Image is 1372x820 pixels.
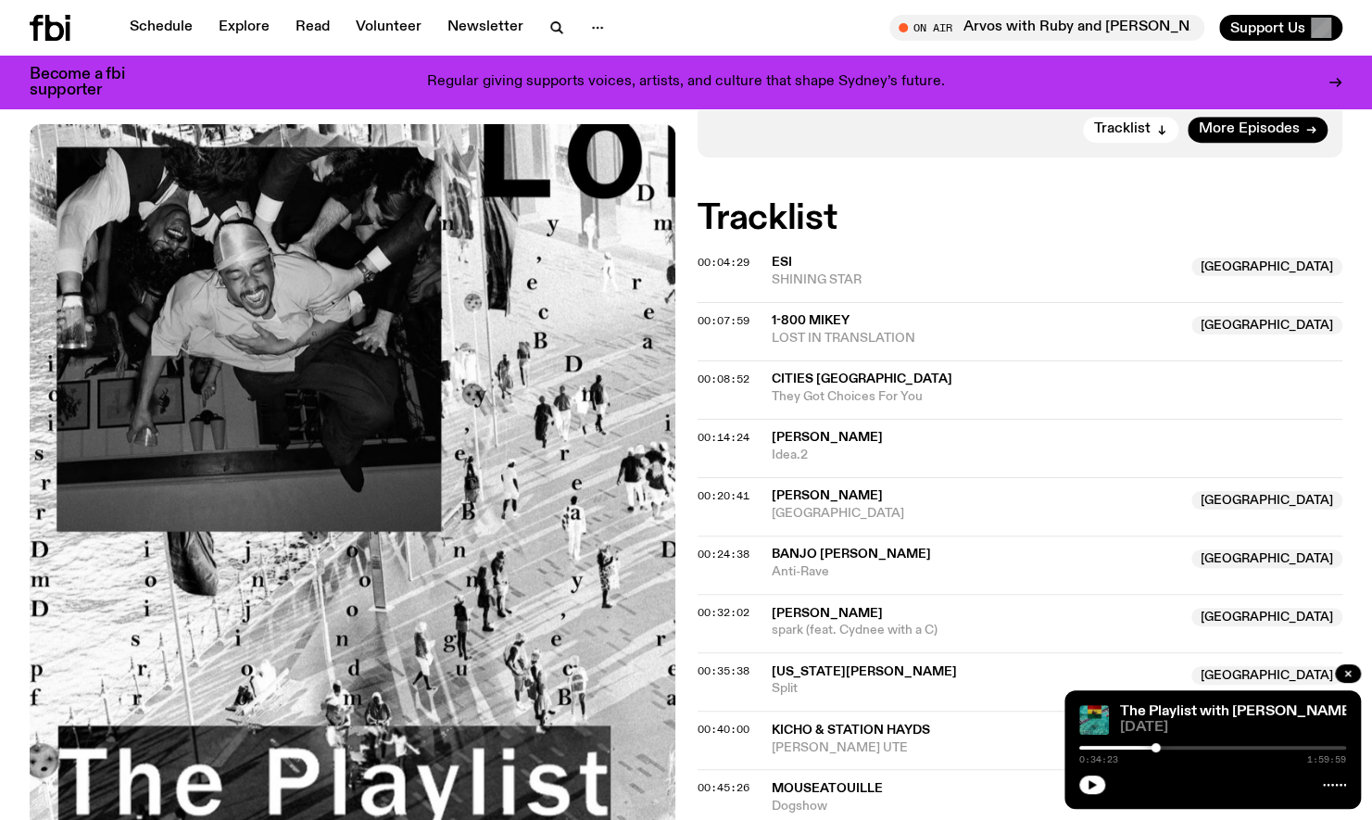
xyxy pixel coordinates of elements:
span: 00:45:26 [698,780,749,795]
span: KICHO & Station Hayds [772,724,930,737]
span: [GEOGRAPHIC_DATA] [1191,316,1342,334]
a: Explore [208,15,281,41]
span: 1-800 Mikey [772,314,850,327]
span: [GEOGRAPHIC_DATA] [1191,608,1342,626]
span: More Episodes [1199,122,1300,136]
span: Banjo [PERSON_NAME] [772,548,931,561]
button: Tracklist [1083,117,1178,143]
span: Split [772,680,1181,698]
span: 00:32:02 [698,605,749,620]
h2: Tracklist [698,202,1343,235]
span: Support Us [1230,19,1305,36]
span: 00:07:59 [698,313,749,328]
span: [GEOGRAPHIC_DATA] [1191,666,1342,685]
span: 00:14:24 [698,430,749,445]
span: [PERSON_NAME] [772,489,883,502]
a: Read [284,15,341,41]
span: Mouseatouille [772,782,883,795]
button: 00:08:52 [698,374,749,385]
button: 00:45:26 [698,783,749,793]
a: Schedule [119,15,204,41]
span: Anti-Rave [772,563,1181,581]
button: On AirArvos with Ruby and [PERSON_NAME] [889,15,1204,41]
span: [PERSON_NAME] [772,607,883,620]
button: Support Us [1219,15,1342,41]
span: They Got Choices For You [772,388,1343,406]
span: LOST IN TRANSLATION [772,330,1181,347]
a: Newsletter [436,15,535,41]
span: [GEOGRAPHIC_DATA] [1191,258,1342,276]
span: Idea.2 [772,447,1343,464]
span: 0:34:23 [1079,755,1118,764]
button: 00:35:38 [698,666,749,676]
span: 00:40:00 [698,722,749,737]
span: Tracklist [1094,122,1151,136]
span: 00:08:52 [698,372,749,386]
span: [GEOGRAPHIC_DATA] [772,505,1181,523]
button: 00:32:02 [698,608,749,618]
button: 00:40:00 [698,725,749,735]
button: 00:04:29 [698,258,749,268]
span: [DATE] [1120,721,1346,735]
span: [GEOGRAPHIC_DATA] [1191,491,1342,510]
p: Regular giving supports voices, artists, and culture that shape Sydney’s future. [427,74,945,91]
span: [GEOGRAPHIC_DATA] [1191,549,1342,568]
button: 00:14:24 [698,433,749,443]
span: [US_STATE][PERSON_NAME] [772,665,957,678]
a: Volunteer [345,15,433,41]
span: 1:59:59 [1307,755,1346,764]
span: Cities [GEOGRAPHIC_DATA] [772,372,952,385]
a: The Playlist with [PERSON_NAME] [1120,704,1355,719]
span: 00:35:38 [698,663,749,678]
h3: Become a fbi supporter [30,67,148,98]
button: 00:07:59 [698,316,749,326]
img: The poster for this episode of The Playlist. It features the album artwork for Amaarae's BLACK ST... [1079,705,1109,735]
span: 00:24:38 [698,547,749,561]
span: 00:04:29 [698,255,749,270]
span: [PERSON_NAME] [772,431,883,444]
a: More Episodes [1188,117,1328,143]
span: [PERSON_NAME] UTE [772,739,1181,757]
span: Dogshow [772,798,1181,815]
span: Esi [772,256,792,269]
span: SHINING STAR [772,271,1181,289]
span: 00:20:41 [698,488,749,503]
button: 00:24:38 [698,549,749,560]
button: 00:20:41 [698,491,749,501]
span: spark (feat. Cydnee with a C) [772,622,1181,639]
